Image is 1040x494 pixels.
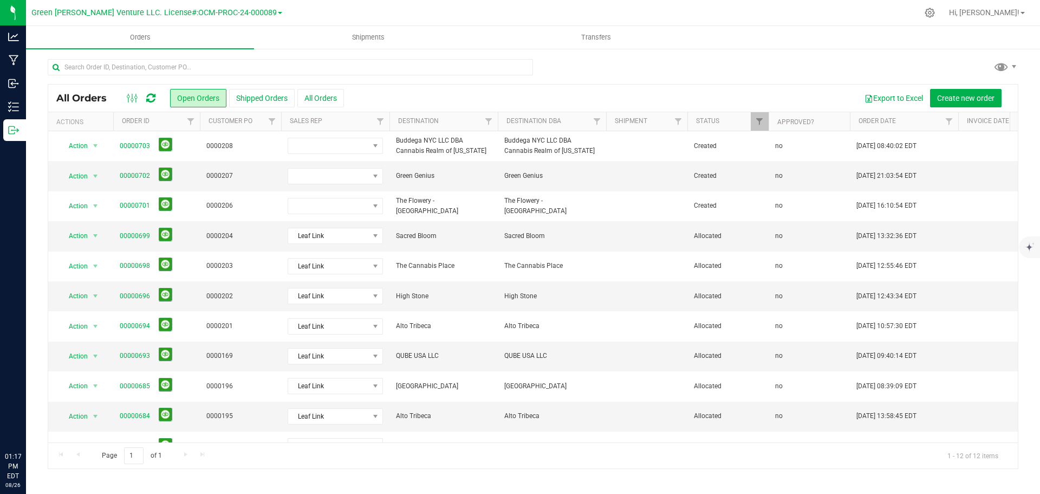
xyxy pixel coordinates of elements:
[777,118,814,126] a: Approved?
[31,8,277,17] span: Green [PERSON_NAME] Venture LLC. License#:OCM-PROC-24-000089
[694,141,762,151] span: Created
[26,26,254,49] a: Orders
[59,349,88,364] span: Action
[120,441,150,452] a: 00000682
[288,319,369,334] span: Leaf Link
[923,8,937,18] div: Manage settings
[696,117,719,125] a: Status
[5,481,21,489] p: 08/26
[856,381,916,392] span: [DATE] 08:39:09 EDT
[89,228,102,243] span: select
[120,231,150,241] a: 00000699
[120,351,150,361] a: 00000693
[229,89,295,107] button: Shipped Orders
[480,112,498,131] a: Filter
[567,33,626,42] span: Transfers
[288,259,369,274] span: Leaf Link
[8,31,19,42] inline-svg: Analytics
[89,169,102,184] span: select
[206,171,275,181] span: 0000207
[396,291,491,301] span: High Stone
[939,447,1007,464] span: 1 - 12 of 12 items
[11,407,43,440] iframe: Resource center
[8,78,19,89] inline-svg: Inbound
[288,349,369,364] span: Leaf Link
[120,291,150,301] a: 00000696
[967,117,1009,125] a: Invoice Date
[856,171,916,181] span: [DATE] 21:03:54 EDT
[504,321,600,331] span: Alto Tribeca
[8,125,19,136] inline-svg: Outbound
[504,351,600,361] span: QUBE USA LLC
[59,319,88,334] span: Action
[775,141,783,151] span: no
[775,411,783,421] span: no
[288,288,369,304] span: Leaf Link
[694,171,762,181] span: Created
[504,441,600,452] span: Kaycha Labs
[120,171,150,181] a: 00000702
[206,321,275,331] span: 0000201
[59,138,88,153] span: Action
[694,411,762,421] span: Allocated
[288,378,369,394] span: Leaf Link
[694,381,762,392] span: Allocated
[504,381,600,392] span: [GEOGRAPHIC_DATA]
[59,439,88,454] span: Action
[396,441,491,452] span: Kaycha Labs
[504,196,600,216] span: The Flowery - [GEOGRAPHIC_DATA]
[59,198,88,214] span: Action
[775,201,783,211] span: no
[775,261,783,271] span: no
[856,321,916,331] span: [DATE] 10:57:30 EDT
[856,411,916,421] span: [DATE] 13:58:45 EDT
[8,55,19,66] inline-svg: Manufacturing
[120,261,150,271] a: 00000698
[775,231,783,241] span: no
[504,171,600,181] span: Green Genius
[120,381,150,392] a: 00000685
[398,117,439,125] a: Destination
[206,351,275,361] span: 0000169
[396,231,491,241] span: Sacred Bloom
[396,196,491,216] span: The Flowery - [GEOGRAPHIC_DATA]
[775,171,783,181] span: no
[206,381,275,392] span: 0000196
[856,441,916,452] span: [DATE] 15:43:36 EDT
[856,351,916,361] span: [DATE] 09:40:14 EDT
[89,349,102,364] span: select
[56,118,109,126] div: Actions
[206,291,275,301] span: 0000202
[856,201,916,211] span: [DATE] 16:10:54 EDT
[297,89,344,107] button: All Orders
[59,169,88,184] span: Action
[120,141,150,151] a: 00000703
[396,381,491,392] span: [GEOGRAPHIC_DATA]
[504,261,600,271] span: The Cannabis Place
[93,447,171,464] span: Page of 1
[775,291,783,301] span: no
[396,351,491,361] span: QUBE USA LLC
[59,409,88,424] span: Action
[89,319,102,334] span: select
[56,92,118,104] span: All Orders
[89,439,102,454] span: select
[396,171,491,181] span: Green Genius
[694,441,762,452] span: Allocated
[120,411,150,421] a: 00000684
[694,261,762,271] span: Allocated
[482,26,710,49] a: Transfers
[504,136,600,156] span: Buddega NYC LLC DBA Cannabis Realm of [US_STATE]
[206,411,275,421] span: 0000195
[288,228,369,243] span: Leaf Link
[59,259,88,274] span: Action
[856,141,916,151] span: [DATE] 08:40:02 EDT
[694,351,762,361] span: Allocated
[396,136,491,156] span: Buddega NYC LLC DBA Cannabis Realm of [US_STATE]
[775,351,783,361] span: no
[59,228,88,243] span: Action
[89,259,102,274] span: select
[396,321,491,331] span: Alto Tribeca
[694,321,762,331] span: Allocated
[288,439,369,454] span: [PERSON_NAME]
